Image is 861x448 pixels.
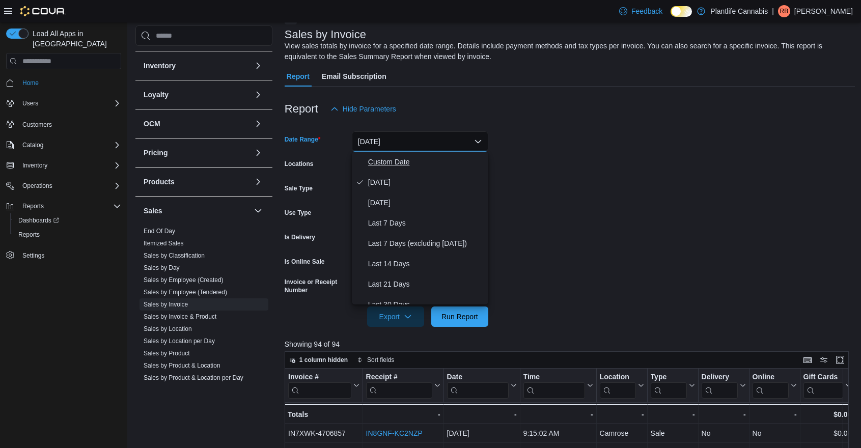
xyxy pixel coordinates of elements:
span: End Of Day [144,227,175,235]
div: Time [523,373,585,382]
button: Export [367,306,424,327]
button: Pricing [144,148,250,158]
div: Gift Card Sales [803,373,843,399]
div: Sale [650,427,695,439]
button: Reports [10,228,125,242]
a: Settings [18,249,48,262]
a: Sales by Product & Location per Day [144,374,243,381]
p: Plantlife Cannabis [710,5,768,17]
span: Report [287,66,310,87]
div: 9:15:02 AM [523,427,593,439]
h3: OCM [144,119,160,129]
label: Date Range [285,135,321,144]
button: Display options [818,354,830,366]
div: Invoice # [288,373,351,399]
div: Online [752,373,788,382]
div: Date [447,373,508,382]
h3: Report [285,103,318,115]
span: Customers [18,118,121,130]
div: Camrose [599,427,644,439]
a: Sales by Classification [144,252,205,259]
span: Sales by Location per Day [144,337,215,345]
a: Sales by Day [144,264,180,271]
span: Operations [22,182,52,190]
div: Gift Cards [803,373,843,382]
div: IN7XWK-4706857 [288,427,359,439]
span: [DATE] [368,197,484,209]
span: Reports [22,202,44,210]
h3: Sales by Invoice [285,29,366,41]
span: Hide Parameters [343,104,396,114]
button: Products [144,177,250,187]
input: Dark Mode [671,6,692,17]
span: Catalog [22,141,43,149]
div: $0.00 [803,427,851,439]
button: Catalog [18,139,47,151]
button: Operations [2,179,125,193]
span: Export [373,306,418,327]
span: Last 14 Days [368,258,484,270]
a: Sales by Invoice & Product [144,313,216,320]
label: Is Delivery [285,233,315,241]
span: Reports [18,200,121,212]
button: Type [650,373,695,399]
div: Sales [135,225,272,400]
button: Location [599,373,644,399]
div: Type [650,373,686,399]
span: Inventory [22,161,47,170]
button: Online [752,373,796,399]
p: Showing 94 of 94 [285,339,855,349]
button: Invoice # [288,373,359,399]
button: OCM [144,119,250,129]
span: Users [18,97,121,109]
button: Inventory [252,60,264,72]
span: Sales by Product [144,349,190,357]
a: Itemized Sales [144,240,184,247]
span: Run Report [441,312,478,322]
div: Location [599,373,635,382]
span: Reports [14,229,121,241]
span: Home [22,79,39,87]
span: Sort fields [367,356,394,364]
h3: Inventory [144,61,176,71]
a: Customers [18,119,56,131]
div: Select listbox [352,152,488,304]
span: Settings [18,249,121,262]
button: Sort fields [353,354,398,366]
span: 1 column hidden [299,356,348,364]
button: Keyboard shortcuts [801,354,814,366]
button: Sales [252,205,264,217]
a: Dashboards [14,214,63,227]
h3: Loyalty [144,90,169,100]
div: No [752,427,796,439]
button: Reports [2,199,125,213]
span: Home [18,76,121,89]
nav: Complex example [6,71,121,289]
div: Rae Bater [778,5,790,17]
div: No [701,427,745,439]
button: Gift Cards [803,373,851,399]
div: - [447,408,516,421]
span: Sales by Invoice & Product [144,313,216,321]
a: Home [18,77,43,89]
span: Load All Apps in [GEOGRAPHIC_DATA] [29,29,121,49]
a: IN8GNF-KC2NZP [366,429,422,437]
label: Sale Type [285,184,313,192]
div: Type [650,373,686,382]
span: Settings [22,251,44,260]
button: Home [2,75,125,90]
button: [DATE] [352,131,488,152]
p: [PERSON_NAME] [794,5,853,17]
span: Operations [18,180,121,192]
span: Sales by Product & Location [144,361,220,370]
span: Inventory [18,159,121,172]
span: Sales by Employee (Created) [144,276,224,284]
span: Users [22,99,38,107]
div: - [752,408,796,421]
span: Sales by Invoice [144,300,188,309]
button: Catalog [2,138,125,152]
button: Date [447,373,516,399]
button: Run Report [431,306,488,327]
div: Receipt # URL [366,373,432,399]
span: Custom Date [368,156,484,168]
